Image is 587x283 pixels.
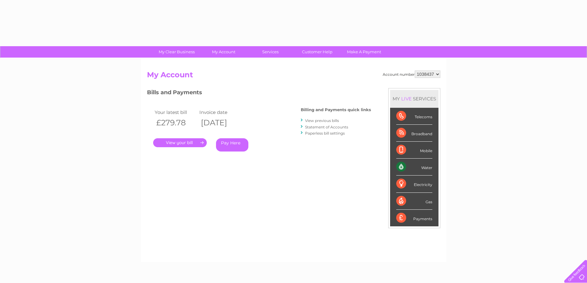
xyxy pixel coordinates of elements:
a: Statement of Accounts [305,125,348,129]
div: Broadband [396,125,432,142]
a: My Account [198,46,249,58]
a: Make A Payment [339,46,389,58]
a: . [153,138,207,147]
a: Pay Here [216,138,248,152]
div: Mobile [396,142,432,159]
div: Telecoms [396,108,432,125]
div: Gas [396,193,432,210]
th: [DATE] [198,116,243,129]
a: Paperless bill settings [305,131,345,135]
a: Customer Help [292,46,343,58]
div: MY SERVICES [390,90,438,107]
a: My Clear Business [151,46,202,58]
div: Water [396,159,432,176]
div: LIVE [400,96,413,102]
div: Payments [396,210,432,226]
h4: Billing and Payments quick links [301,107,371,112]
div: Electricity [396,176,432,192]
th: £279.78 [153,116,198,129]
a: View previous bills [305,118,339,123]
h2: My Account [147,71,440,82]
a: Services [245,46,296,58]
div: Account number [383,71,440,78]
h3: Bills and Payments [147,88,371,99]
td: Invoice date [198,108,243,116]
td: Your latest bill [153,108,198,116]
